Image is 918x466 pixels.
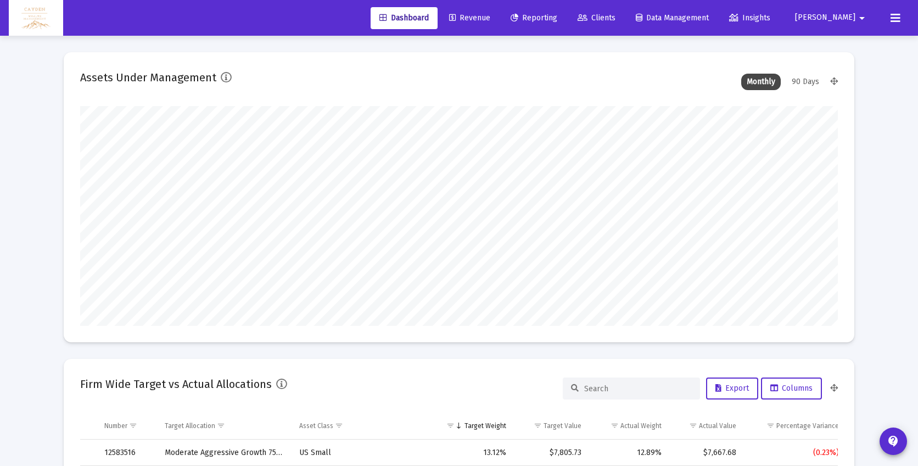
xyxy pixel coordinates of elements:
a: Data Management [627,7,718,29]
img: Dashboard [17,7,55,29]
span: Show filter options for column 'Target Weight' [446,421,455,430]
span: Dashboard [379,13,429,23]
div: $7,667.68 [677,447,737,458]
div: Monthly [741,74,781,90]
div: Target Weight [464,421,506,430]
div: 13.12% [442,447,506,458]
span: Show filter options for column 'Target Allocation' [217,421,225,430]
h2: Firm Wide Target vs Actual Allocations [80,375,272,393]
a: Reporting [502,7,566,29]
td: Column Target Allocation [157,413,291,439]
td: Column Number [97,413,157,439]
span: Show filter options for column 'Number' [129,421,137,430]
td: US Small [292,440,435,466]
span: Insights [729,13,770,23]
button: [PERSON_NAME] [782,7,882,29]
div: 90 Days [786,74,825,90]
td: Column Actual Weight [589,413,669,439]
span: Show filter options for column 'Target Value' [534,421,542,430]
span: Reporting [511,13,557,23]
span: Revenue [449,13,490,23]
div: Number [104,421,127,430]
span: [PERSON_NAME] [795,13,855,23]
div: $7,805.73 [522,447,581,458]
a: Clients [569,7,624,29]
span: Show filter options for column 'Asset Class' [335,421,343,430]
button: Export [706,378,758,400]
div: 12.89% [597,447,662,458]
input: Search [584,384,692,393]
span: Columns [770,384,813,393]
span: Show filter options for column 'Actual Weight' [611,421,619,430]
button: Columns [761,378,822,400]
a: Dashboard [371,7,438,29]
a: Insights [720,7,779,29]
div: (0.23%) [752,447,838,458]
div: Target Value [544,421,581,430]
mat-icon: contact_support [887,435,900,448]
span: Show filter options for column 'Percentage Variance' [766,421,775,430]
mat-icon: arrow_drop_down [855,7,869,29]
div: Actual Value [699,421,736,430]
div: Actual Weight [620,421,662,430]
td: Column Percentage Variance [744,413,846,439]
td: Moderate Aggressive Growth 75/25 [157,440,291,466]
td: 12583516 [97,440,157,466]
td: Column Asset Class [292,413,435,439]
div: Asset Class [299,421,333,430]
h2: Assets Under Management [80,69,216,86]
span: Clients [578,13,615,23]
td: Column Target Weight [434,413,514,439]
span: Data Management [636,13,709,23]
td: Column Target Value [514,413,589,439]
span: Export [715,384,749,393]
div: Target Allocation [165,421,215,430]
span: Show filter options for column 'Actual Value' [689,421,697,430]
td: Column Actual Value [669,413,745,439]
div: Percentage Variance [776,421,839,430]
a: Revenue [440,7,499,29]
